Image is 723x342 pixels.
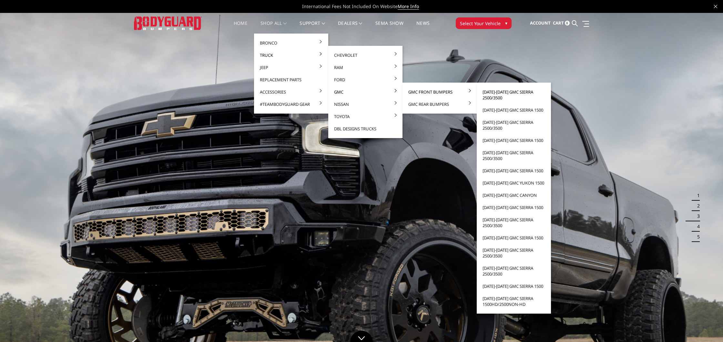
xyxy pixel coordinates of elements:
[693,201,700,211] button: 2 of 5
[260,21,287,34] a: shop all
[479,134,548,146] a: [DATE]-[DATE] GMC Sierra 1500
[693,232,700,242] button: 5 of 5
[553,20,564,26] span: Cart
[405,86,474,98] a: GMC Front Bumpers
[691,311,723,342] iframe: Chat Widget
[257,86,326,98] a: Accessories
[479,280,548,292] a: [DATE]-[DATE] GMC Sierra 1500
[338,21,362,34] a: Dealers
[257,49,326,61] a: Truck
[257,37,326,49] a: Bronco
[331,86,400,98] a: GMC
[300,21,325,34] a: Support
[479,86,548,104] a: [DATE]-[DATE] GMC Sierra 2500/3500
[375,21,403,34] a: SEMA Show
[479,201,548,214] a: [DATE]-[DATE] GMC Sierra 1500
[331,110,400,123] a: Toyota
[257,74,326,86] a: Replacement Parts
[456,17,512,29] button: Select Your Vehicle
[479,189,548,201] a: [DATE]-[DATE] GMC Canyon
[331,49,400,61] a: Chevrolet
[565,21,570,25] span: 0
[479,165,548,177] a: [DATE]-[DATE] GMC Sierra 1500
[553,15,570,32] a: Cart 0
[693,221,700,232] button: 4 of 5
[331,74,400,86] a: Ford
[416,21,430,34] a: News
[405,98,474,110] a: GMC Rear Bumpers
[479,104,548,116] a: [DATE]-[DATE] GMC Sierra 1500
[331,98,400,110] a: Nissan
[693,211,700,221] button: 3 of 5
[234,21,248,34] a: Home
[530,20,551,26] span: Account
[479,244,548,262] a: [DATE]-[DATE] GMC Sierra 2500/3500
[479,232,548,244] a: [DATE]-[DATE] GMC Sierra 1500
[693,190,700,201] button: 1 of 5
[331,61,400,74] a: Ram
[460,20,501,27] span: Select Your Vehicle
[257,61,326,74] a: Jeep
[479,116,548,134] a: [DATE]-[DATE] GMC Sierra 2500/3500
[505,20,507,26] span: ▾
[134,16,202,30] img: BODYGUARD BUMPERS
[331,123,400,135] a: DBL Designs Trucks
[479,146,548,165] a: [DATE]-[DATE] GMC Sierra 2500/3500
[350,331,373,342] a: Click to Down
[479,214,548,232] a: [DATE]-[DATE] GMC Sierra 2500/3500
[257,98,326,110] a: #TeamBodyguard Gear
[479,292,548,310] a: [DATE]-[DATE] GMC Sierra 1500HD/2500non-HD
[530,15,551,32] a: Account
[479,177,548,189] a: [DATE]-[DATE] GMC Yukon 1500
[479,262,548,280] a: [DATE]-[DATE] GMC Sierra 2500/3500
[398,3,419,10] a: More Info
